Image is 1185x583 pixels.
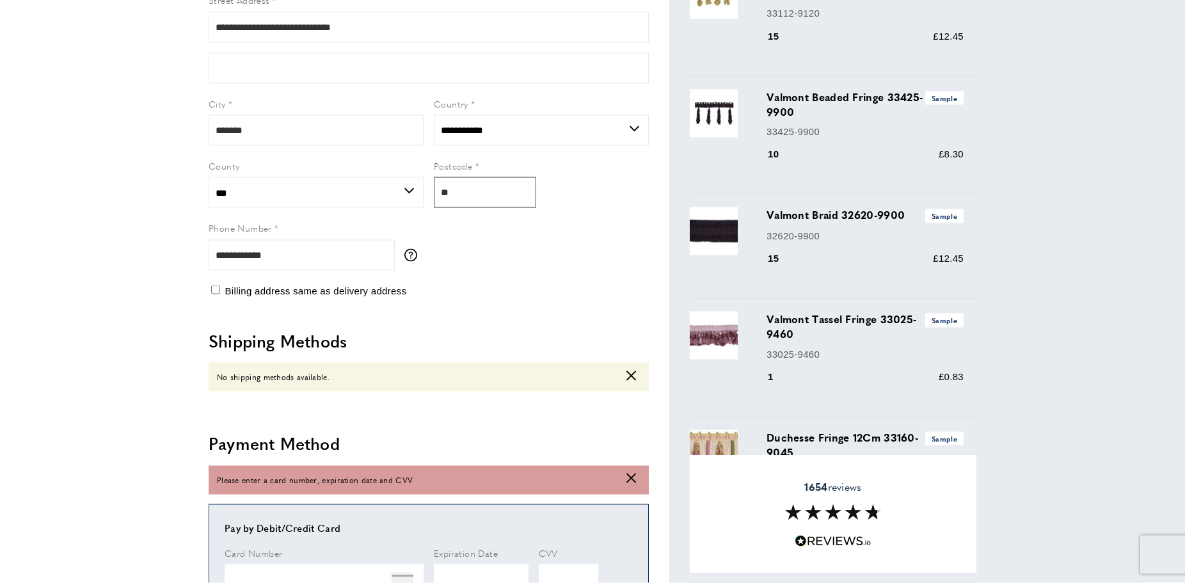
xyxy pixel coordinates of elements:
div: Pay by Debit/Credit Card [225,520,633,536]
img: Valmont Beaded Fringe 33425-9900 [690,90,738,138]
span: £8.30 [939,148,964,159]
span: Billing address same as delivery address [225,285,406,296]
input: Billing address same as delivery address [211,285,220,294]
span: £0.83 [939,371,964,382]
span: Sample [925,432,964,445]
span: Expiration Date [434,547,498,559]
span: Please enter a card number, expiration date and CVV [217,474,413,486]
span: Sample [925,209,964,223]
h3: Valmont Beaded Fringe 33425-9900 [767,90,964,119]
span: £12.45 [933,253,964,264]
strong: 1654 [804,479,827,494]
img: Reviews section [785,504,881,520]
div: 10 [767,147,797,162]
span: reviews [804,481,861,493]
h3: Valmont Tassel Fringe 33025-9460 [767,312,964,341]
h2: Shipping Methods [209,330,649,353]
p: 33112-9120 [767,6,964,21]
span: County [209,159,239,172]
button: More information [404,249,424,262]
div: 15 [767,29,797,44]
img: Valmont Braid 32620-9900 [690,207,738,255]
span: Postcode [434,159,472,172]
img: Valmont Tassel Fringe 33025-9460 [690,312,738,360]
p: 33425-9900 [767,124,964,140]
div: 15 [767,251,797,266]
span: £12.45 [933,31,964,42]
img: Reviews.io 5 stars [795,535,871,547]
span: City [209,97,226,110]
span: Card Number [225,547,282,559]
span: No shipping methods available. [217,371,330,383]
h3: Valmont Braid 32620-9900 [767,207,964,223]
span: Sample [925,314,964,327]
span: Country [434,97,468,110]
div: 1 [767,369,791,385]
p: 33025-9460 [767,347,964,362]
span: CVV [539,547,558,559]
img: Duchesse Fringe 12Cm 33160-9045 [690,430,738,478]
h3: Duchesse Fringe 12Cm 33160-9045 [767,430,964,459]
span: Sample [925,92,964,105]
h2: Payment Method [209,432,649,455]
span: Phone Number [209,221,272,234]
p: 32620-9900 [767,228,964,244]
